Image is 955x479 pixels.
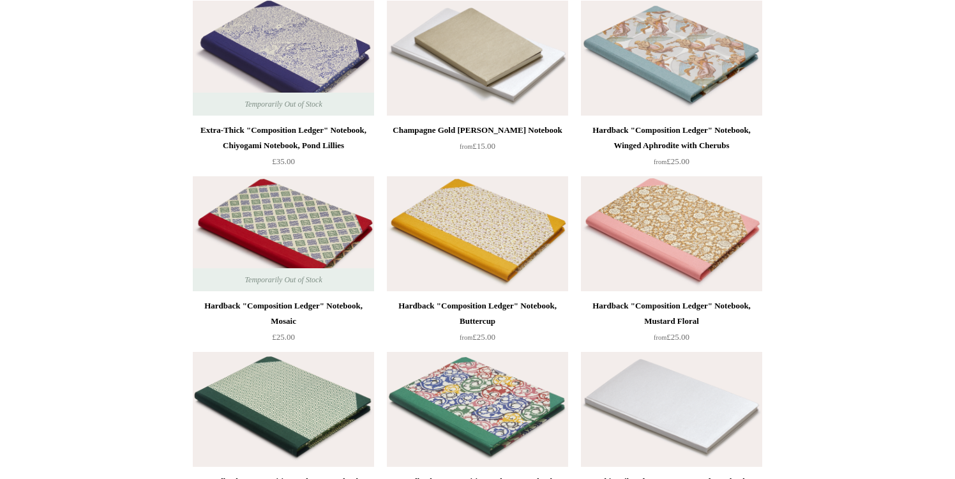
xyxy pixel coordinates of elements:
a: Hardback "Composition Ledger" Notebook, Mustard Floral Hardback "Composition Ledger" Notebook, Mu... [581,176,762,291]
img: Hardback "Composition Ledger" Notebook, Green Spine [193,352,374,467]
a: Hardback "Composition Ledger" Notebook, Mosaic Hardback "Composition Ledger" Notebook, Mosaic Tem... [193,176,374,291]
img: Hardback "Composition Ledger" Notebook, Mustard Floral [581,176,762,291]
a: Extra-Thick "Composition Ledger" Notebook, Chiyogami Notebook, Pond Lillies £35.00 [193,123,374,175]
a: Champagne Gold [PERSON_NAME] Notebook from£15.00 [387,123,568,175]
a: White Silver Dressco Notebook White Silver Dressco Notebook [581,352,762,467]
img: Hardback "Composition Ledger" Notebook, Bright Green Spine [387,352,568,467]
span: Temporarily Out of Stock [232,268,335,291]
img: Hardback "Composition Ledger" Notebook, Buttercup [387,176,568,291]
div: Hardback "Composition Ledger" Notebook, Winged Aphrodite with Cherubs [584,123,759,153]
div: Extra-Thick "Composition Ledger" Notebook, Chiyogami Notebook, Pond Lillies [196,123,371,153]
a: Extra-Thick "Composition Ledger" Notebook, Chiyogami Notebook, Pond Lillies Extra-Thick "Composit... [193,1,374,116]
img: Hardback "Composition Ledger" Notebook, Mosaic [193,176,374,291]
div: Champagne Gold [PERSON_NAME] Notebook [390,123,565,138]
img: Extra-Thick "Composition Ledger" Notebook, Chiyogami Notebook, Pond Lillies [193,1,374,116]
span: from [460,334,472,341]
span: £25.00 [272,332,295,342]
span: from [460,143,472,150]
a: Hardback "Composition Ledger" Notebook, Winged Aphrodite with Cherubs from£25.00 [581,123,762,175]
span: £25.00 [654,332,689,342]
span: from [654,334,666,341]
a: Hardback "Composition Ledger" Notebook, Buttercup Hardback "Composition Ledger" Notebook, Buttercup [387,176,568,291]
img: Champagne Gold Dressco Notebook [387,1,568,116]
div: Hardback "Composition Ledger" Notebook, Buttercup [390,298,565,329]
a: Hardback "Composition Ledger" Notebook, Green Spine Hardback "Composition Ledger" Notebook, Green... [193,352,374,467]
div: Hardback "Composition Ledger" Notebook, Mustard Floral [584,298,759,329]
span: £25.00 [460,332,495,342]
img: Hardback "Composition Ledger" Notebook, Winged Aphrodite with Cherubs [581,1,762,116]
span: Temporarily Out of Stock [232,93,335,116]
a: Hardback "Composition Ledger" Notebook, Bright Green Spine Hardback "Composition Ledger" Notebook... [387,352,568,467]
a: Hardback "Composition Ledger" Notebook, Buttercup from£25.00 [387,298,568,351]
a: Hardback "Composition Ledger" Notebook, Winged Aphrodite with Cherubs Hardback "Composition Ledge... [581,1,762,116]
span: £25.00 [654,156,689,166]
a: Champagne Gold Dressco Notebook Champagne Gold Dressco Notebook [387,1,568,116]
span: from [654,158,666,165]
a: Hardback "Composition Ledger" Notebook, Mosaic £25.00 [193,298,374,351]
img: White Silver Dressco Notebook [581,352,762,467]
span: £15.00 [460,141,495,151]
a: Hardback "Composition Ledger" Notebook, Mustard Floral from£25.00 [581,298,762,351]
div: Hardback "Composition Ledger" Notebook, Mosaic [196,298,371,329]
span: £35.00 [272,156,295,166]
